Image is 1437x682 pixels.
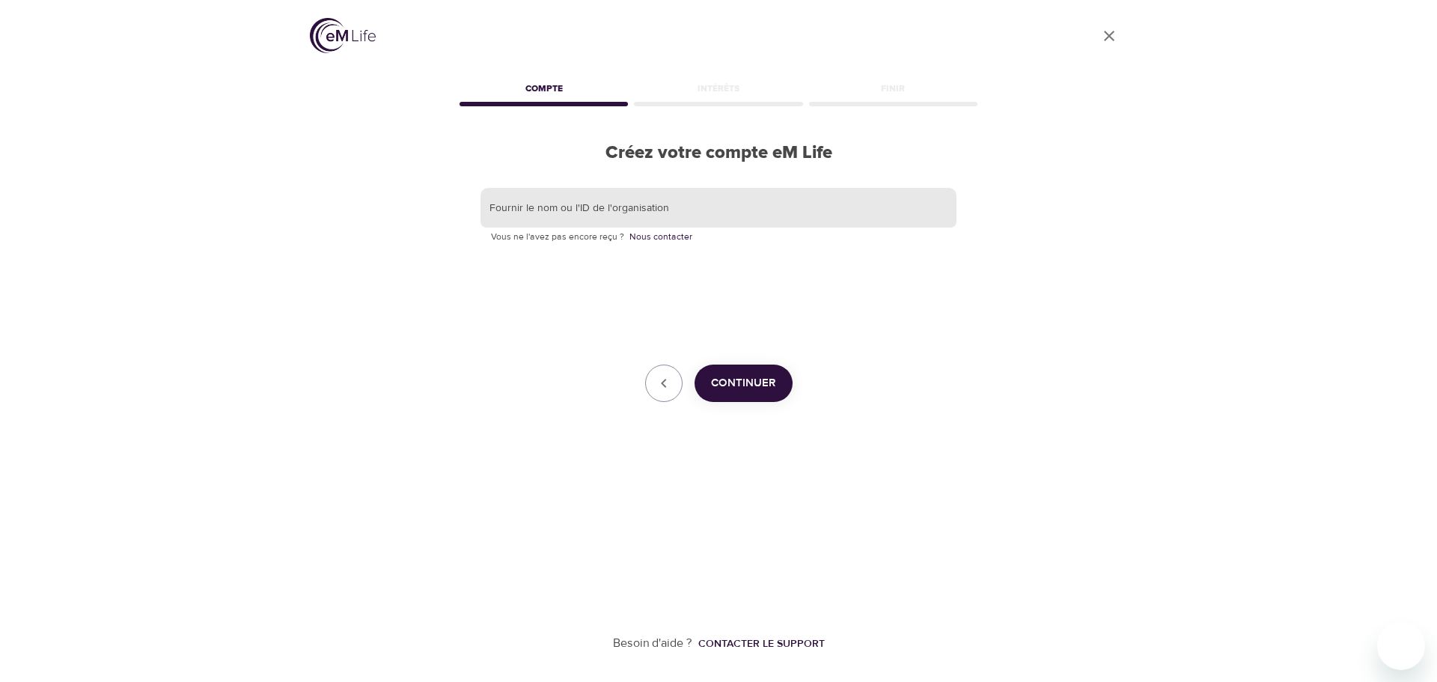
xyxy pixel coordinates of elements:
a: Contacter le support [692,636,825,651]
p: Besoin d'aide ? [613,635,692,652]
iframe: Bouton de lancement de la fenêtre de messagerie [1377,622,1425,670]
a: Nous contacter [629,230,692,245]
h2: Créez votre compte eM Life [457,142,980,164]
div: Contacter le support [698,636,825,651]
span: Continuer [711,374,776,393]
img: logo [310,18,376,53]
button: Continuer [695,365,793,402]
a: close [1091,18,1127,54]
p: Vous ne l'avez pas encore reçu ? [491,230,946,245]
